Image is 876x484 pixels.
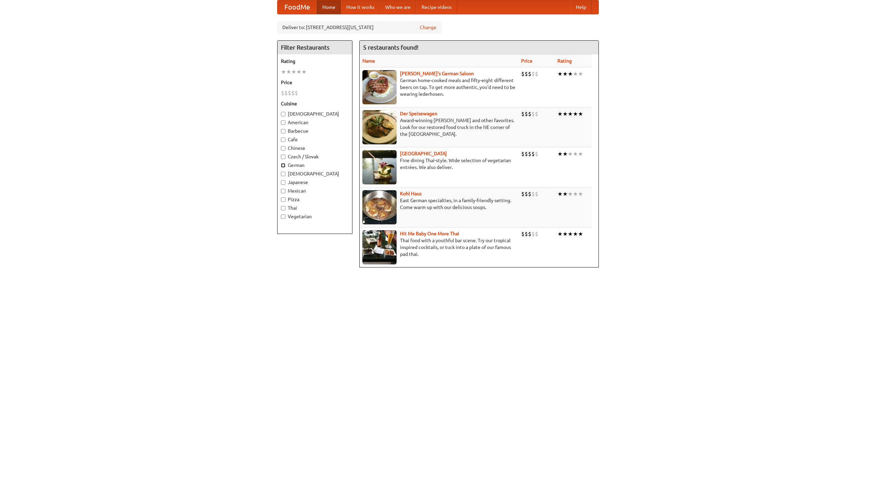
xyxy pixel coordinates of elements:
input: Pizza [281,197,285,202]
li: $ [535,150,538,158]
label: German [281,162,349,169]
a: FoodMe [278,0,317,14]
li: ★ [578,150,583,158]
li: ★ [578,70,583,78]
a: [PERSON_NAME]'s German Saloon [400,71,474,76]
li: $ [531,190,535,198]
li: $ [528,190,531,198]
li: ★ [568,110,573,118]
input: Barbecue [281,129,285,133]
li: $ [535,230,538,238]
li: $ [284,89,288,97]
li: ★ [563,150,568,158]
a: Kohl Haus [400,191,422,196]
li: $ [528,150,531,158]
a: Recipe videos [416,0,457,14]
li: $ [528,110,531,118]
li: $ [535,70,538,78]
li: $ [528,230,531,238]
li: $ [521,230,525,238]
li: ★ [568,190,573,198]
li: ★ [557,230,563,238]
li: $ [521,110,525,118]
li: $ [291,89,295,97]
li: $ [531,70,535,78]
li: $ [521,70,525,78]
input: German [281,163,285,168]
input: [DEMOGRAPHIC_DATA] [281,172,285,176]
a: Name [362,58,375,64]
li: ★ [573,230,578,238]
p: Thai food with a youthful bar scene. Try our tropical inspired cocktails, or tuck into a plate of... [362,237,516,258]
li: ★ [557,110,563,118]
li: $ [525,230,528,238]
li: $ [525,110,528,118]
li: ★ [281,68,286,76]
div: Deliver to: [STREET_ADDRESS][US_STATE] [277,21,441,34]
li: $ [521,190,525,198]
p: Award-winning [PERSON_NAME] and other favorites. Look for our restored food truck in the NE corne... [362,117,516,138]
label: Barbecue [281,128,349,134]
b: [GEOGRAPHIC_DATA] [400,151,447,156]
label: American [281,119,349,126]
label: [DEMOGRAPHIC_DATA] [281,110,349,117]
li: ★ [573,150,578,158]
li: $ [535,110,538,118]
li: $ [521,150,525,158]
a: Help [570,0,592,14]
li: ★ [573,190,578,198]
li: ★ [296,68,301,76]
input: American [281,120,285,125]
li: $ [531,230,535,238]
p: East German specialties, in a family-friendly setting. Come warm up with our delicious soups. [362,197,516,211]
label: Japanese [281,179,349,186]
li: ★ [563,190,568,198]
label: Mexican [281,187,349,194]
label: Thai [281,205,349,211]
li: ★ [568,230,573,238]
li: ★ [563,110,568,118]
a: Der Speisewagen [400,111,437,116]
img: speisewagen.jpg [362,110,397,144]
li: $ [525,70,528,78]
li: ★ [286,68,291,76]
a: Who we are [380,0,416,14]
img: satay.jpg [362,150,397,184]
input: Thai [281,206,285,210]
li: $ [525,190,528,198]
input: Czech / Slovak [281,155,285,159]
li: ★ [563,230,568,238]
li: ★ [301,68,307,76]
li: ★ [557,190,563,198]
input: [DEMOGRAPHIC_DATA] [281,112,285,116]
p: German home-cooked meals and fifty-eight different beers on tap. To get more authentic, you'd nee... [362,77,516,97]
a: Change [420,24,436,31]
label: Vegetarian [281,213,349,220]
img: kohlhaus.jpg [362,190,397,224]
li: $ [288,89,291,97]
li: $ [531,110,535,118]
label: [DEMOGRAPHIC_DATA] [281,170,349,177]
input: Cafe [281,138,285,142]
li: $ [531,150,535,158]
li: ★ [578,110,583,118]
li: $ [281,89,284,97]
li: ★ [568,150,573,158]
input: Japanese [281,180,285,185]
a: Hit Me Baby One More Thai [400,231,459,236]
h4: Filter Restaurants [278,41,352,54]
h5: Cuisine [281,100,349,107]
label: Chinese [281,145,349,152]
input: Mexican [281,189,285,193]
img: esthers.jpg [362,70,397,104]
h5: Rating [281,58,349,65]
ng-pluralize: 5 restaurants found! [363,44,418,51]
li: $ [535,190,538,198]
li: ★ [563,70,568,78]
label: Czech / Slovak [281,153,349,160]
li: $ [525,150,528,158]
li: ★ [578,230,583,238]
